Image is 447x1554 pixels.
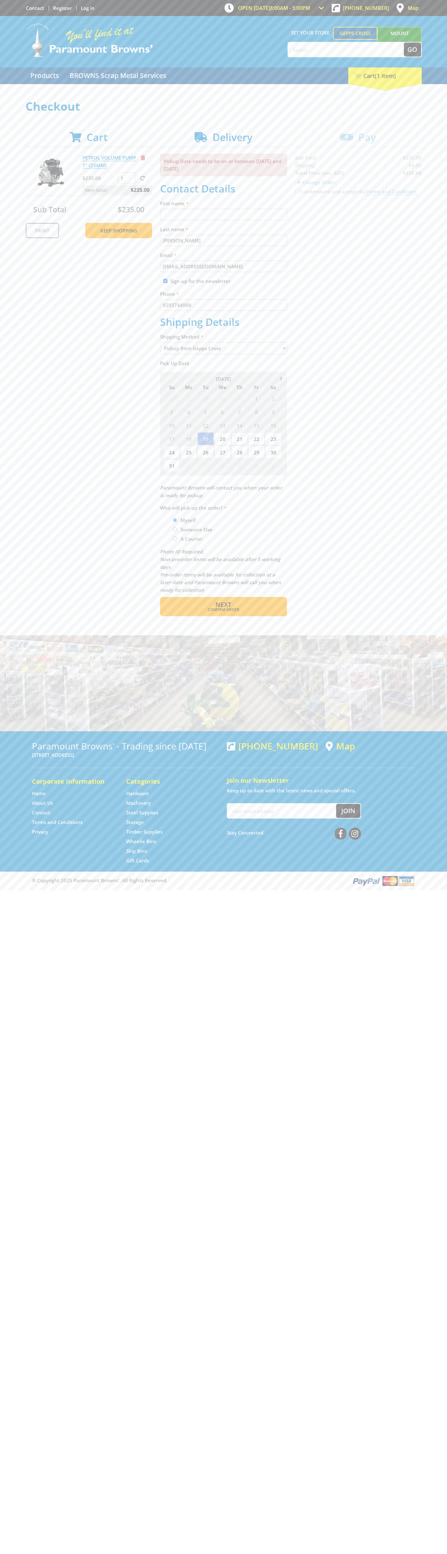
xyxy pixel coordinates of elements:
input: Please select who will pick up the order. [173,537,177,541]
h5: Corporate Information [32,777,113,786]
span: Tu [197,383,214,391]
span: Fr [248,383,265,391]
label: Myself [178,515,198,526]
span: 28 [181,392,197,405]
span: 16 [265,419,281,432]
p: Keep up to date with the latest news and special offers. [227,787,415,794]
h5: Categories [126,777,208,786]
a: Go to the Contact page [26,5,44,11]
span: 5 [248,459,265,472]
label: Email [160,251,287,259]
span: 22 [248,432,265,445]
span: 19 [197,432,214,445]
a: Go to the About Us page [32,800,53,806]
span: 21 [231,432,248,445]
span: Sub Total [33,204,66,215]
span: 4 [181,405,197,418]
a: Go to the BROWNS Scrap Metal Services page [65,67,171,84]
label: Phone [160,290,287,298]
label: Who will pick up the order? [160,504,287,512]
a: Go to the Gift Cards page [126,857,149,864]
p: [STREET_ADDRESS] [32,751,220,759]
span: 3 [164,405,180,418]
span: 11 [181,419,197,432]
span: 17 [164,432,180,445]
span: 29 [248,446,265,459]
a: Go to the Products page [26,67,64,84]
span: 1 [181,459,197,472]
span: Set your store [288,27,333,38]
label: A Courier [178,533,204,544]
span: Sa [265,383,281,391]
span: 3 [214,459,231,472]
button: Join [336,804,360,818]
a: Go to the Hardware page [126,790,149,797]
span: Delivery [212,130,252,144]
em: Paramount Browns will contact you when your order is ready for pickup [160,484,282,498]
a: Keep Shopping [85,223,152,238]
span: 2 [265,392,281,405]
p: Pickup Date needs to be on or between [DATE] and [DATE] [160,154,287,176]
h2: Contact Details [160,183,287,195]
span: Su [164,383,180,391]
a: Go to the Timber Supplies page [126,828,163,835]
input: Please enter your first name. [160,209,287,220]
input: Please select who will pick up the order. [173,527,177,531]
span: 14 [231,419,248,432]
a: View a map of Gepps Cross location [326,741,355,751]
span: 24 [164,446,180,459]
img: PayPal, Mastercard, Visa accepted [351,875,415,887]
a: Go to the registration page [53,5,72,11]
span: OPEN [DATE] [238,4,310,12]
input: Please enter your last name. [160,235,287,246]
span: Confirm order [174,608,273,612]
span: [DATE] [216,376,231,382]
span: 23 [265,432,281,445]
span: 30 [214,392,231,405]
div: [PHONE_NUMBER] [227,741,318,751]
label: Pick Up Date [160,359,287,367]
span: 26 [197,446,214,459]
span: 10 [164,419,180,432]
span: 8 [248,405,265,418]
span: Next [215,600,231,609]
label: Last name [160,225,287,233]
span: 27 [214,446,231,459]
span: 20 [214,432,231,445]
span: 15 [248,419,265,432]
label: Someone Else [178,524,215,535]
div: Stay Connected [227,825,361,840]
input: Your email address [227,804,336,818]
a: Log in [81,5,95,11]
span: $235.00 [131,185,150,195]
span: 31 [164,459,180,472]
span: 27 [164,392,180,405]
span: 31 [231,392,248,405]
em: Photo ID Required. Non-preorder items will be available after 5 working days Pre-order items will... [160,548,281,593]
a: Go to the Storage page [126,819,144,826]
a: Go to the Contact page [32,809,50,816]
span: 12 [197,419,214,432]
p: Item total: [82,185,152,195]
span: 29 [197,392,214,405]
a: Go to the Machinery page [126,800,151,806]
span: (1 item) [375,72,396,80]
div: ® Copyright 2025 Paramount Browns'. All Rights Reserved. [26,875,422,887]
a: Remove from cart [141,154,145,161]
span: 1 [248,392,265,405]
span: Cart [87,130,108,144]
img: Paramount Browns' [26,22,153,58]
span: 7 [231,405,248,418]
span: Mo [181,383,197,391]
label: Shipping Method [160,333,287,341]
h2: Shipping Details [160,316,287,328]
label: First name [160,200,287,207]
span: 9 [265,405,281,418]
div: Cart [348,67,422,84]
span: 25 [181,446,197,459]
input: Search [288,43,404,57]
img: PETROL VOLUME PUMP 1" (25MM) [32,154,70,192]
span: 30 [265,446,281,459]
span: 6 [265,459,281,472]
span: 4 [231,459,248,472]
